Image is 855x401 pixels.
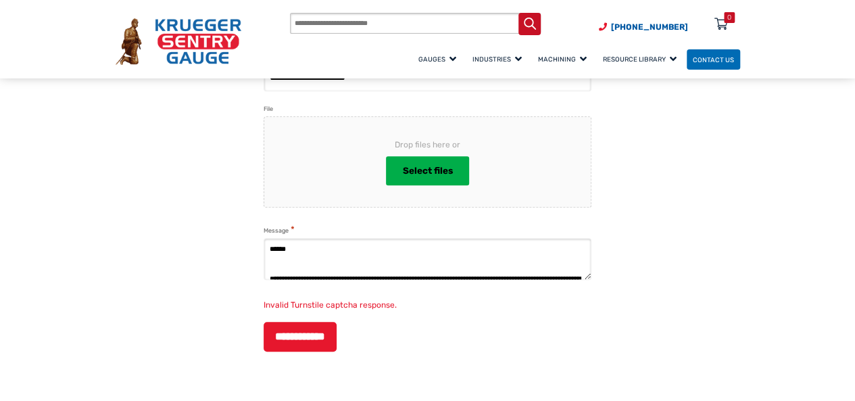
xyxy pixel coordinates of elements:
[466,47,532,71] a: Industries
[264,104,273,114] label: File
[472,55,522,63] span: Industries
[116,18,241,65] img: Krueger Sentry Gauge
[597,47,687,71] a: Resource Library
[611,22,688,32] span: [PHONE_NUMBER]
[386,156,469,185] button: select files, file
[687,49,740,70] a: Contact Us
[603,55,677,63] span: Resource Library
[532,47,597,71] a: Machining
[693,55,734,63] span: Contact Us
[599,21,688,33] a: Phone Number (920) 434-8860
[264,299,590,311] div: Invalid Turnstile captcha response.
[264,225,295,236] label: Message
[727,12,731,23] div: 0
[418,55,456,63] span: Gauges
[538,55,587,63] span: Machining
[412,47,466,71] a: Gauges
[286,139,569,151] span: Drop files here or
